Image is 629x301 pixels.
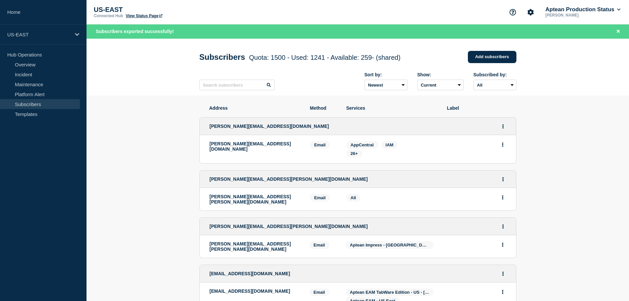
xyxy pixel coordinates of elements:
[351,195,356,200] span: All
[386,142,394,147] span: IAM
[309,288,330,296] span: Email
[473,80,516,90] select: Subscribed by
[468,51,516,63] a: Add subscribers
[210,194,300,205] p: [PERSON_NAME][EMAIL_ADDRESS][PERSON_NAME][DOMAIN_NAME]
[210,241,299,252] p: [PERSON_NAME][EMAIL_ADDRESS][PERSON_NAME][DOMAIN_NAME]
[499,174,507,184] button: Actions
[417,80,464,90] select: Deleted
[126,14,162,18] a: View Status Page
[210,224,368,229] span: [PERSON_NAME][EMAIL_ADDRESS][PERSON_NAME][DOMAIN_NAME]
[350,290,469,295] span: Aptean EAM TabWare Edition - US - [GEOGRAPHIC_DATA]
[199,53,401,62] h1: Subscribers
[210,288,299,294] p: [EMAIL_ADDRESS][DOMAIN_NAME]
[210,271,290,276] span: [EMAIL_ADDRESS][DOMAIN_NAME]
[249,54,401,61] span: Quota: 1500 - Used: 1241 - Available: 259 - (shared)
[94,6,226,14] p: US-EAST
[506,5,520,19] button: Support
[417,72,464,77] div: Show:
[499,139,507,150] button: Actions
[7,32,71,37] p: US-EAST
[309,241,330,249] span: Email
[447,105,507,111] span: Label
[346,105,437,111] span: Services
[94,14,123,18] p: Connected Hub
[350,243,479,247] span: Aptean Impress - [GEOGRAPHIC_DATA]-[GEOGRAPHIC_DATA]
[473,72,516,77] div: Subscribed by:
[365,72,407,77] div: Sort by:
[96,29,174,34] span: Subscribers exported successfully!
[499,269,507,279] button: Actions
[310,105,336,111] span: Method
[544,6,622,13] button: Aptean Production Status
[365,80,407,90] select: Sort by
[210,124,329,129] span: [PERSON_NAME][EMAIL_ADDRESS][DOMAIN_NAME]
[499,221,507,232] button: Actions
[499,287,507,297] button: Actions
[310,194,330,202] span: Email
[499,121,507,132] button: Actions
[310,141,330,149] span: Email
[351,142,374,147] span: AppCentral
[544,13,613,18] p: [PERSON_NAME]
[199,80,275,90] input: Search subscribers
[614,28,622,35] button: Close banner
[351,151,358,156] span: 26+
[524,5,538,19] button: Account settings
[499,192,507,203] button: Actions
[499,240,507,250] button: Actions
[210,176,368,182] span: [PERSON_NAME][EMAIL_ADDRESS][PERSON_NAME][DOMAIN_NAME]
[209,105,300,111] span: Address
[210,141,300,152] p: [PERSON_NAME][EMAIL_ADDRESS][DOMAIN_NAME]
